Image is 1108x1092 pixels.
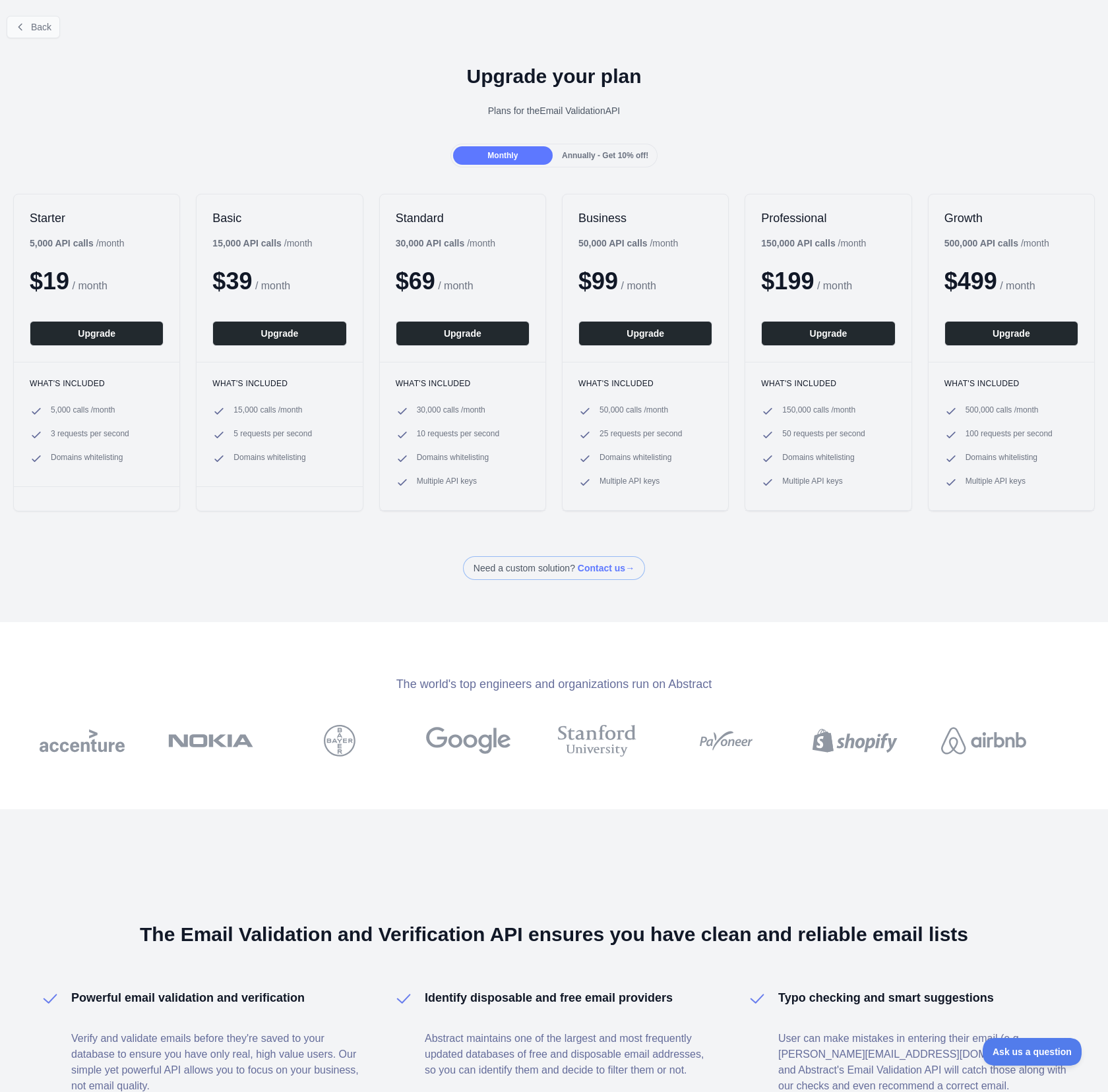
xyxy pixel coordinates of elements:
[396,268,435,295] span: $ 69
[396,237,495,250] div: / month
[761,268,814,295] span: $ 199
[396,238,465,248] b: 30,000 API calls
[983,1038,1082,1066] iframe: Toggle Customer Support
[761,210,895,226] h2: Professional
[761,237,866,250] div: / month
[578,268,618,295] span: $ 99
[578,238,648,248] b: 50,000 API calls
[396,210,530,226] h2: Standard
[578,210,712,226] h2: Business
[761,238,835,248] b: 150,000 API calls
[578,237,678,250] div: / month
